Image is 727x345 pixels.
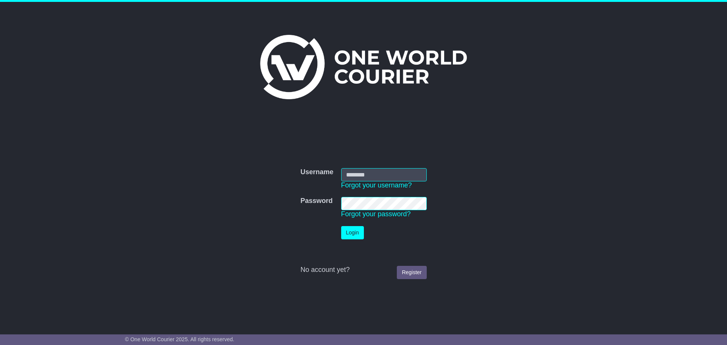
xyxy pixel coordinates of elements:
label: Username [300,168,333,176]
a: Forgot your username? [341,181,412,189]
button: Login [341,226,364,239]
img: One World [260,35,467,99]
a: Forgot your password? [341,210,411,218]
div: No account yet? [300,266,426,274]
a: Register [397,266,426,279]
span: © One World Courier 2025. All rights reserved. [125,336,234,342]
label: Password [300,197,332,205]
